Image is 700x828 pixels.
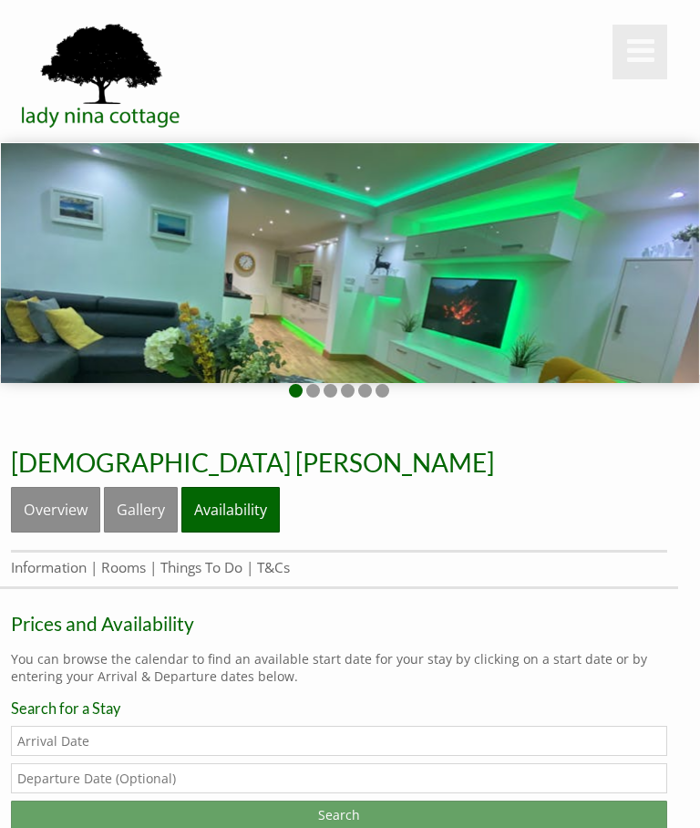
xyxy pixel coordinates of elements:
a: Prices and Availability [11,612,667,635]
h3: Search for a Stay [11,699,667,717]
img: Lady Nina Cottage [11,20,193,129]
a: Rooms [101,558,146,577]
a: Information [11,558,87,577]
input: Arrival Date [11,726,667,756]
p: You can browse the calendar to find an available start date for your stay by clicking on a start ... [11,650,667,685]
a: T&Cs [257,558,290,577]
a: Things To Do [160,558,242,577]
input: Departure Date (Optional) [11,763,667,793]
a: Overview [11,487,100,533]
a: Availability [181,487,280,533]
a: Gallery [104,487,178,533]
a: [DEMOGRAPHIC_DATA] [PERSON_NAME] [11,447,494,478]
